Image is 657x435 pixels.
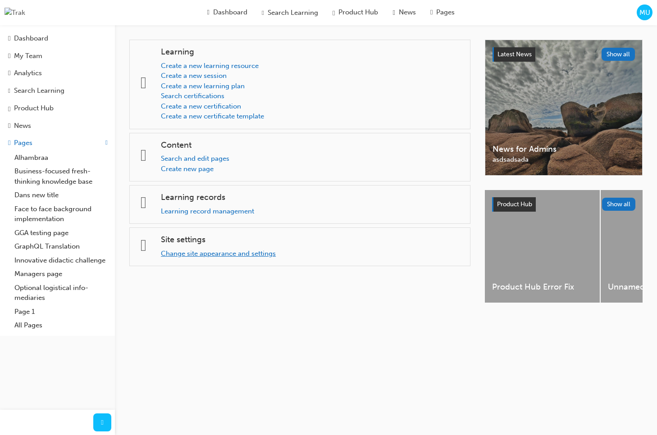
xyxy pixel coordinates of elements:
[11,240,111,254] a: GraphQL Translation
[161,47,463,57] h4: Learning
[11,164,111,188] a: Business-focused fresh-thinking knowledge base
[493,47,635,62] a: Latest NewsShow all
[141,236,146,255] span: cogs-icon
[8,34,10,42] span: guage-icon
[141,145,146,165] span: page-icon
[11,226,111,240] a: GGA testing page
[4,135,111,151] button: Pages
[430,7,433,18] span: pages-icon
[8,69,10,77] span: chart-icon
[8,139,10,147] span: pages-icon
[14,103,54,113] div: Product Hub
[268,8,318,18] span: Search Learning
[207,7,210,18] span: guage-icon
[141,73,146,92] span: learning-icon
[5,8,25,18] img: Trak
[602,48,635,61] button: Show all
[262,7,264,18] span: search-icon
[161,140,463,150] h4: Content
[423,4,462,21] a: pages-iconPages
[4,83,111,99] a: Search Learning
[200,4,255,21] a: guage-iconDashboard
[8,52,10,60] span: people-icon
[8,86,10,95] span: search-icon
[492,197,635,212] a: Product HubShow all
[14,33,48,44] div: Dashboard
[141,193,146,212] span: learningrecord-icon
[493,144,635,154] span: News for Admins
[11,318,111,332] a: All Pages
[4,29,111,135] button: DashboardMy TeamAnalyticsSearch LearningProduct HubNews
[602,198,636,211] button: Show all
[492,282,593,292] span: Product Hub Error Fix
[4,100,111,116] a: Product Hub
[11,254,111,267] a: Innovative didactic challenge
[392,7,395,18] span: news-icon
[161,112,264,120] a: Create a new certificate template
[161,72,227,80] a: Create a new session
[11,188,111,202] a: Dans new title
[338,7,378,18] span: Product Hub
[101,417,103,428] span: prev-icon
[14,51,42,61] div: My Team
[8,122,10,130] span: news-icon
[161,154,229,163] a: Search and edit pages
[11,202,111,226] a: Face to face background implementation
[161,92,224,100] a: Search certifications
[11,151,111,165] a: Alhambraa
[105,138,108,148] span: up-icon
[161,207,254,215] a: Learning record management
[11,281,111,305] a: Optional logistical info-mediaries
[385,4,423,21] a: news-iconNews
[161,249,276,258] a: Change site appearance and settings
[639,8,650,18] span: MU
[436,7,455,18] span: Pages
[14,121,31,131] div: News
[485,190,600,303] a: Product Hub Error Fix
[4,65,111,81] a: Analytics
[11,267,111,281] a: Managers page
[213,7,247,18] span: Dashboard
[11,305,111,319] a: Page 1
[161,165,214,173] a: Create new page
[161,235,463,245] h4: Site settings
[497,200,532,208] span: Product Hub
[161,62,259,70] a: Create a new learning resource
[161,82,245,90] a: Create a new learning plan
[14,86,64,96] div: Search Learning
[14,138,32,148] div: Pages
[493,154,635,165] span: asdsadsada
[255,4,325,22] a: search-iconSearch Learning
[8,104,10,112] span: car-icon
[14,68,42,78] div: Analytics
[4,48,111,64] a: My Team
[325,4,385,21] a: car-iconProduct Hub
[4,118,111,134] a: News
[161,102,241,110] a: Create a new certification
[4,31,111,46] a: Dashboard
[333,7,335,18] span: car-icon
[161,193,463,203] h4: Learning records
[637,5,652,20] button: MU
[399,7,416,18] span: News
[497,50,532,58] span: Latest News
[485,40,643,176] a: Latest NewsShow allNews for Adminsasdsadsada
